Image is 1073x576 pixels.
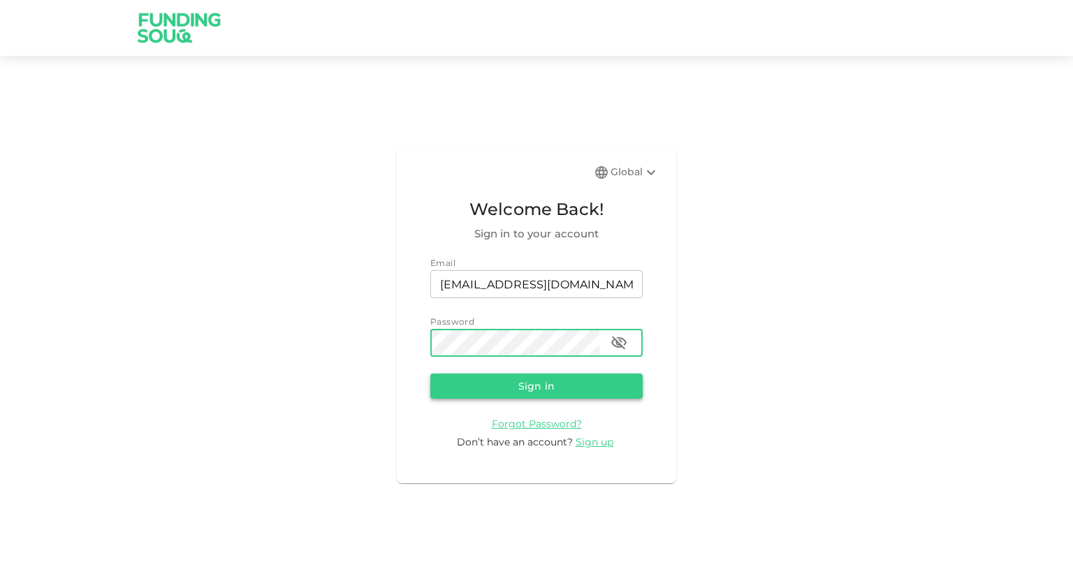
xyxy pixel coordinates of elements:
span: Email [430,258,455,268]
input: email [430,270,643,298]
span: Sign up [576,436,613,448]
span: Password [430,316,474,327]
span: Forgot Password? [492,418,582,430]
div: Global [611,164,659,181]
span: Don’t have an account? [457,436,573,448]
a: Forgot Password? [492,417,582,430]
span: Welcome Back! [430,196,643,223]
span: Sign in to your account [430,226,643,242]
button: Sign in [430,374,643,399]
input: password [430,329,599,357]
